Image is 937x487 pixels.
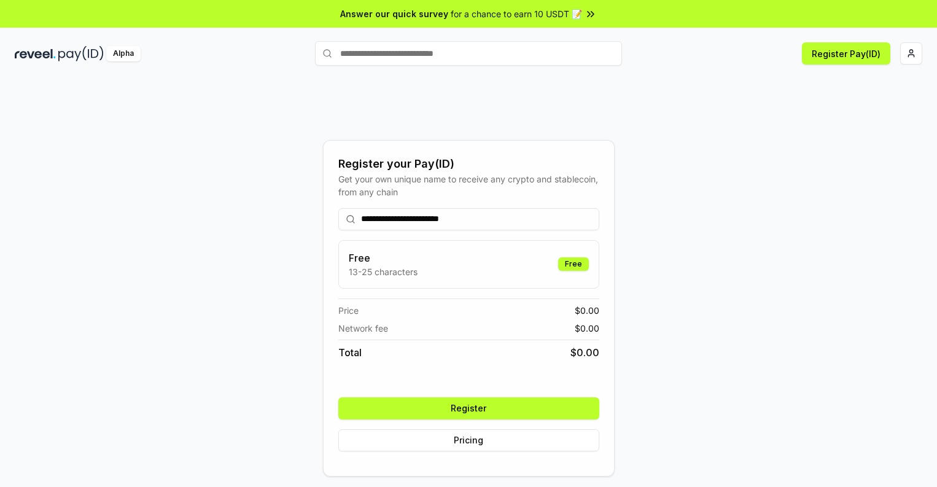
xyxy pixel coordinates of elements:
[558,257,589,271] div: Free
[106,46,141,61] div: Alpha
[338,322,388,335] span: Network fee
[15,46,56,61] img: reveel_dark
[338,429,599,451] button: Pricing
[338,345,362,360] span: Total
[338,173,599,198] div: Get your own unique name to receive any crypto and stablecoin, from any chain
[349,251,418,265] h3: Free
[338,304,359,317] span: Price
[338,397,599,419] button: Register
[338,155,599,173] div: Register your Pay(ID)
[575,322,599,335] span: $ 0.00
[340,7,448,20] span: Answer our quick survey
[575,304,599,317] span: $ 0.00
[451,7,582,20] span: for a chance to earn 10 USDT 📝
[570,345,599,360] span: $ 0.00
[58,46,104,61] img: pay_id
[802,42,890,64] button: Register Pay(ID)
[349,265,418,278] p: 13-25 characters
